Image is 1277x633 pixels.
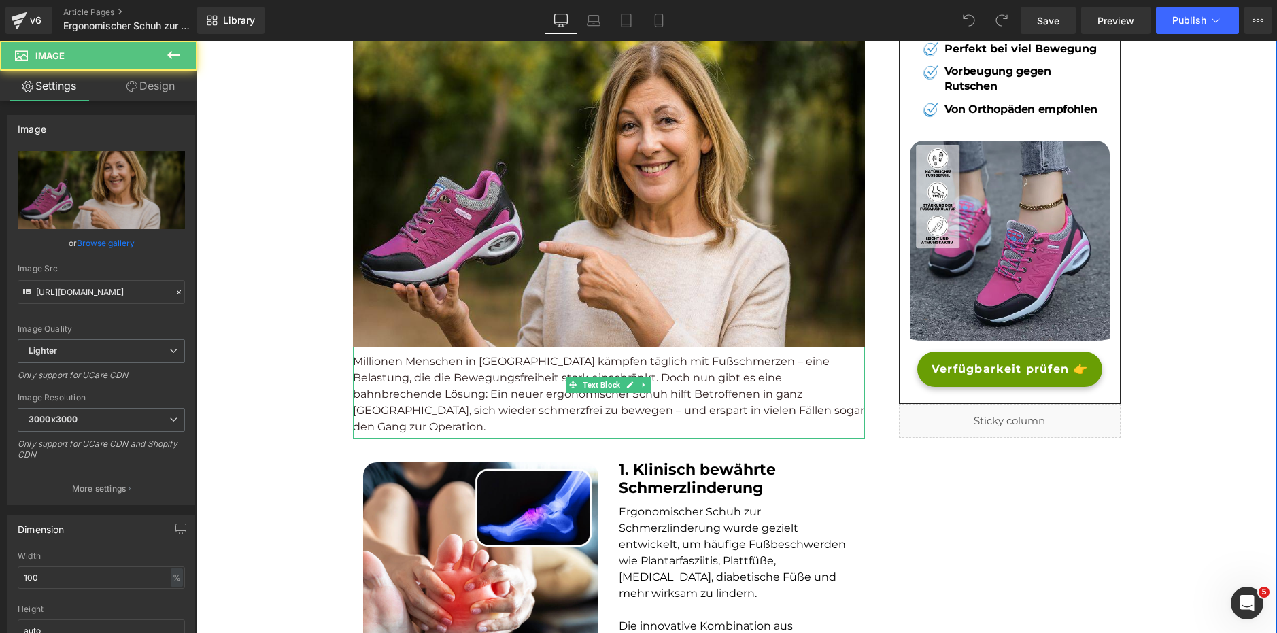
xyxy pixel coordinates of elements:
a: Design [101,71,200,101]
a: Desktop [545,7,577,34]
a: Preview [1081,7,1151,34]
a: New Library [197,7,265,34]
div: Image [18,116,46,135]
input: auto [18,566,185,589]
button: Publish [1156,7,1239,34]
button: More [1244,7,1272,34]
a: Article Pages [63,7,220,18]
div: Width [18,551,185,561]
div: Only support for UCare CDN and Shopify CDN [18,439,185,469]
iframe: Intercom live chat [1231,587,1263,619]
b: Von Orthopäden empfohlen [748,62,901,75]
font: Ergonomischer Schuh zur Schmerzlinderung wurde gezielt entwickelt, um häufige Fußbeschwerden wie ... [422,464,649,559]
span: Preview [1097,14,1134,28]
span: Verfügbarkeit prüfen 👉 [735,320,891,337]
b: Lighter [29,345,57,356]
span: Library [223,14,255,27]
p: More settings [72,483,126,495]
div: v6 [27,12,44,29]
b: Vorbeugung gegen Rutschen [748,24,855,52]
span: Image [35,50,65,61]
a: Tablet [610,7,643,34]
a: Laptop [577,7,610,34]
div: or [18,236,185,250]
a: Expand / Collapse [441,336,455,352]
p: Millionen Menschen in [GEOGRAPHIC_DATA] kämpfen täglich mit Fußschmerzen – eine Belastung, die di... [156,313,668,394]
button: Redo [988,7,1015,34]
div: Only support for UCare CDN [18,370,185,390]
b: Perfekt bei viel Bewegung [748,1,900,14]
div: Dimension [18,516,65,535]
a: Verfügbarkeit prüfen 👉 [721,311,906,346]
input: Link [18,280,185,304]
span: Save [1037,14,1059,28]
div: Image Resolution [18,393,185,403]
button: Undo [955,7,983,34]
div: Image Src [18,264,185,273]
a: Mobile [643,7,675,34]
span: 5 [1259,587,1270,598]
span: Text Block [384,336,426,352]
span: Ergonomischer Schuh zur Schmerzlinderung für Damen - 7 Gründe Adv [63,20,194,31]
div: Image Quality [18,324,185,334]
b: 1. Klinisch bewährte Schmerzlinderung [422,420,579,456]
a: v6 [5,7,52,34]
div: % [171,568,183,587]
a: Browse gallery [77,231,135,255]
div: Height [18,604,185,614]
button: More settings [8,473,194,504]
span: Publish [1172,15,1206,26]
b: 3000x3000 [29,414,78,424]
